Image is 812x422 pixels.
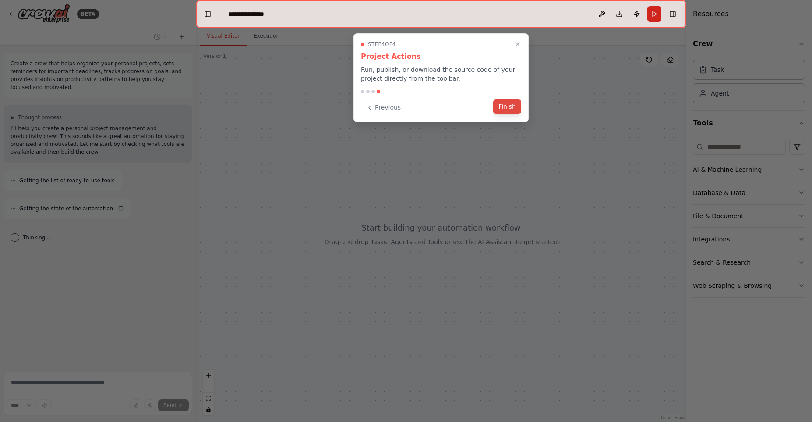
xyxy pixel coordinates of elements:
[361,65,521,83] p: Run, publish, or download the source code of your project directly from the toolbar.
[361,100,406,115] button: Previous
[361,51,521,62] h3: Project Actions
[201,8,214,20] button: Hide left sidebar
[512,39,523,50] button: Close walkthrough
[368,41,396,48] span: Step 4 of 4
[493,99,521,114] button: Finish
